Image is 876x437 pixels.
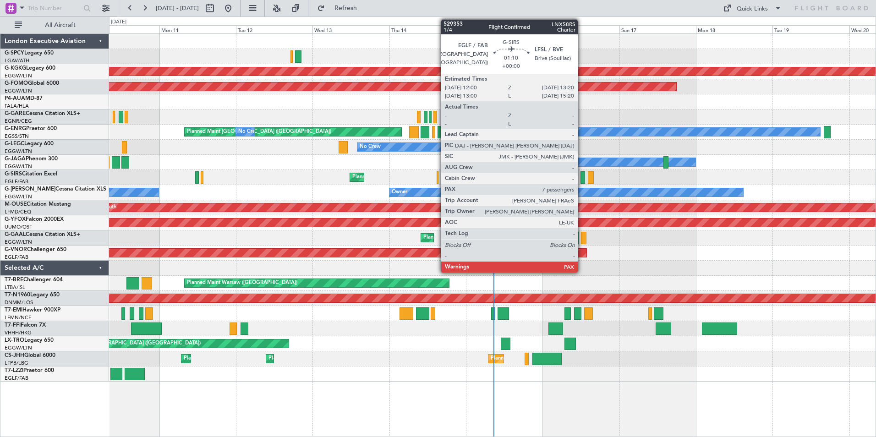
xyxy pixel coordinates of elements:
[312,25,389,33] div: Wed 13
[5,87,32,94] a: EGGW/LTN
[5,50,24,56] span: G-SPCY
[360,140,381,154] div: No Crew
[5,368,23,373] span: T7-LZZI
[5,66,26,71] span: G-KGKG
[5,202,71,207] a: M-OUSECitation Mustang
[5,307,60,313] a: T7-EMIHawker 900XP
[5,72,32,79] a: EGGW/LTN
[423,231,457,245] div: Planned Maint
[5,322,21,328] span: T7-FFI
[5,292,30,298] span: T7-N1960
[5,163,32,170] a: EGGW/LTN
[5,50,54,56] a: G-SPCYLegacy 650
[5,299,33,306] a: DNMM/LOS
[5,111,26,116] span: G-GARE
[5,360,28,366] a: LFPB/LBG
[10,18,99,33] button: All Aircraft
[24,22,97,28] span: All Aircraft
[392,186,407,199] div: Owner
[5,81,59,86] a: G-FOMOGlobal 6000
[5,217,26,222] span: G-YFOX
[5,284,25,291] a: LTBA/ISL
[5,141,54,147] a: G-LEGCLegacy 600
[5,307,22,313] span: T7-EMI
[236,25,312,33] div: Tue 12
[5,178,28,185] a: EGLF/FAB
[737,5,768,14] div: Quick Links
[5,232,26,237] span: G-GAAL
[5,156,26,162] span: G-JAGA
[772,25,849,33] div: Tue 19
[5,338,24,343] span: LX-TRO
[5,111,80,116] a: G-GARECessna Citation XLS+
[5,186,106,192] a: G-[PERSON_NAME]Cessna Citation XLS
[545,125,560,139] div: Owner
[5,353,55,358] a: CS-JHHGlobal 6000
[352,170,497,184] div: Planned Maint [GEOGRAPHIC_DATA] ([GEOGRAPHIC_DATA])
[159,25,236,33] div: Mon 11
[5,193,32,200] a: EGGW/LTN
[5,338,54,343] a: LX-TROLegacy 650
[5,66,55,71] a: G-KGKGLegacy 600
[491,352,635,366] div: Planned Maint [GEOGRAPHIC_DATA] ([GEOGRAPHIC_DATA])
[5,171,57,177] a: G-SIRSCitation Excel
[5,141,24,147] span: G-LEGC
[5,96,25,101] span: P4-AUA
[28,1,81,15] input: Trip Number
[5,375,28,382] a: EGLF/FAB
[5,247,66,252] a: G-VNORChallenger 650
[187,125,331,139] div: Planned Maint [GEOGRAPHIC_DATA] ([GEOGRAPHIC_DATA])
[5,148,32,155] a: EGGW/LTN
[5,126,26,131] span: G-ENRG
[238,125,259,139] div: No Crew
[619,25,696,33] div: Sun 17
[5,292,60,298] a: T7-N1960Legacy 650
[5,353,24,358] span: CS-JHH
[5,314,32,321] a: LFMN/NCE
[5,254,28,261] a: EGLF/FAB
[5,224,32,230] a: UUMO/OSF
[5,208,31,215] a: LFMD/CEQ
[5,277,23,283] span: T7-BRE
[5,57,29,64] a: LGAV/ATH
[268,352,413,366] div: Planned Maint [GEOGRAPHIC_DATA] ([GEOGRAPHIC_DATA])
[327,5,365,11] span: Refresh
[542,25,619,33] div: Sat 16
[5,322,46,328] a: T7-FFIFalcon 7X
[5,232,80,237] a: G-GAALCessna Citation XLS+
[187,276,297,290] div: Planned Maint Warsaw ([GEOGRAPHIC_DATA])
[50,337,201,350] div: Unplanned Maint [GEOGRAPHIC_DATA] ([GEOGRAPHIC_DATA])
[5,186,55,192] span: G-[PERSON_NAME]
[5,217,64,222] a: G-YFOXFalcon 2000EX
[5,368,54,373] a: T7-LZZIPraetor 600
[5,329,32,336] a: VHHH/HKG
[5,96,43,101] a: P4-AUAMD-87
[696,25,772,33] div: Mon 18
[5,239,32,246] a: EGGW/LTN
[82,25,159,33] div: Sun 10
[5,202,27,207] span: M-OUSE
[5,171,22,177] span: G-SIRS
[5,344,32,351] a: EGGW/LTN
[466,25,542,33] div: Fri 15
[5,247,27,252] span: G-VNOR
[5,103,29,109] a: FALA/HLA
[156,4,199,12] span: [DATE] - [DATE]
[5,81,28,86] span: G-FOMO
[313,1,368,16] button: Refresh
[718,1,786,16] button: Quick Links
[5,133,29,140] a: EGSS/STN
[111,18,126,26] div: [DATE]
[184,352,328,366] div: Planned Maint [GEOGRAPHIC_DATA] ([GEOGRAPHIC_DATA])
[389,25,466,33] div: Thu 14
[5,156,58,162] a: G-JAGAPhenom 300
[459,155,474,169] div: Owner
[5,118,32,125] a: EGNR/CEG
[5,126,57,131] a: G-ENRGPraetor 600
[5,277,63,283] a: T7-BREChallenger 604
